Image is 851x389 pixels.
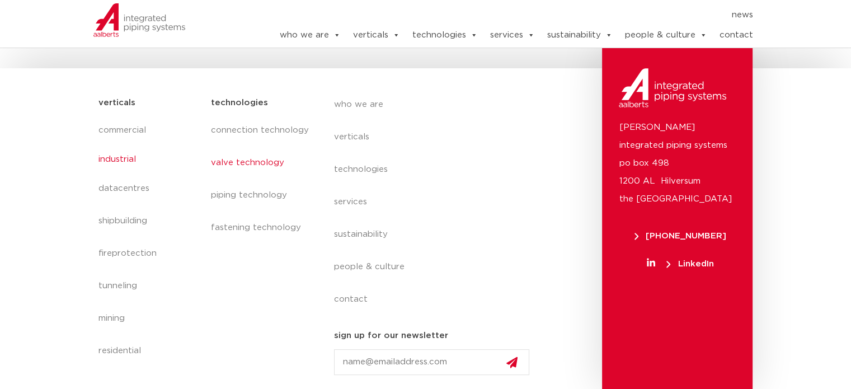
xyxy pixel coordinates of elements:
[334,88,539,121] a: who we are
[98,94,135,112] h5: verticals
[334,283,539,316] a: contact
[334,349,530,375] input: name@emailaddress.com
[210,114,311,244] nav: Menu
[210,212,311,244] a: fastening technology
[98,302,200,335] a: mining
[98,205,200,237] a: shipbuilding
[334,251,539,283] a: people & culture
[334,218,539,251] a: sustainability
[731,6,753,24] a: news
[98,172,200,205] a: datacentres
[98,147,200,172] a: industrial
[412,24,477,46] a: technologies
[619,260,741,268] a: LinkedIn
[98,335,200,367] a: residential
[547,24,612,46] a: sustainability
[279,24,340,46] a: who we are
[352,24,399,46] a: verticals
[334,88,539,316] nav: Menu
[619,119,736,208] p: [PERSON_NAME] integrated piping systems po box 498 1200 AL Hilversum the [GEOGRAPHIC_DATA]
[210,179,311,212] a: piping technology
[334,121,539,153] a: verticals
[334,153,539,186] a: technologies
[619,232,741,240] a: [PHONE_NUMBER]
[624,24,707,46] a: people & culture
[98,270,200,302] a: tunneling
[634,232,726,240] span: [PHONE_NUMBER]
[210,147,311,179] a: valve technology
[334,327,448,345] h5: sign up for our newsletter
[98,237,200,270] a: fireprotection
[245,6,753,24] nav: Menu
[210,114,311,147] a: connection technology
[98,114,200,147] a: commercial
[490,24,534,46] a: services
[666,260,713,268] span: LinkedIn
[719,24,753,46] a: contact
[98,114,200,367] nav: Menu
[506,357,518,368] img: send.svg
[334,186,539,218] a: services
[210,94,267,112] h5: technologies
